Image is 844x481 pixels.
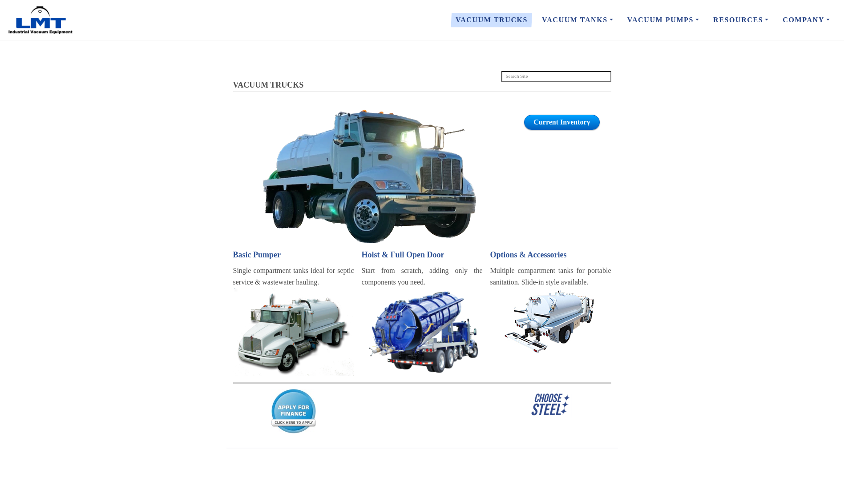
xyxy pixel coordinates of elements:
a: Vacuum Trucks [448,11,535,29]
div: Multiple compartment tanks for portable sanitation. Slide-in style available. [490,265,611,288]
img: Stacks Image 111527 [262,109,476,242]
img: LMT [7,6,74,35]
img: Stacks Image 9319 [493,288,609,355]
a: Financing [233,389,354,433]
a: Vacuum Pumps [620,11,706,29]
a: Resources [706,11,775,29]
a: Vacuum Tanks [535,11,620,29]
img: Stacks Image 9317 [233,288,354,376]
img: Stacks Image 12027 [233,382,611,384]
img: Stacks Image p111540_n3 [271,389,316,433]
a: PT - Portable Sanitation [490,288,611,355]
input: Search Site [501,71,611,82]
a: Vacuum Tanks [239,109,500,242]
span: Basic Pumper [233,250,281,259]
a: Current Inventory [524,115,599,130]
div: Single compartment tanks ideal for septic service & wastewater hauling. [233,265,354,288]
a: ST - Septic Service [233,288,354,376]
a: Hoist & Full Open Door [362,249,483,261]
span: Hoist & Full Open Door [362,250,444,259]
a: Basic Pumper [233,249,354,261]
a: Company [775,11,837,29]
a: Choose Steel [490,392,611,417]
img: Stacks Image 111546 [362,288,483,374]
a: Options & Accessories [490,249,611,261]
div: Start from scratch, adding only the components you need. [362,265,483,288]
img: Stacks Image p111540_n6 [530,392,572,417]
span: VACUUM TRUCKS [233,80,304,89]
a: ST - Septic Service [362,288,483,374]
span: Options & Accessories [490,250,567,259]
